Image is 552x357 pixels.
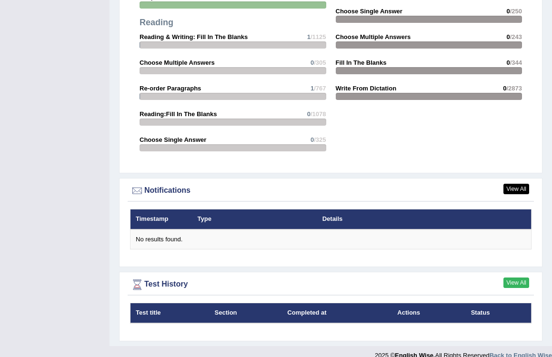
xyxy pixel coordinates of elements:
[140,33,248,40] strong: Reading & Writing: Fill In The Blanks
[510,33,522,40] span: /243
[311,85,314,92] span: 1
[140,18,173,27] strong: Reading
[130,184,532,198] div: Notifications
[311,59,314,66] span: 0
[317,209,474,229] th: Details
[336,85,397,92] strong: Write From Dictation
[506,59,510,66] span: 0
[392,303,465,323] th: Actions
[130,303,210,323] th: Test title
[314,85,326,92] span: /767
[140,136,206,143] strong: Choose Single Answer
[140,110,217,118] strong: Reading:Fill In The Blanks
[506,33,510,40] span: 0
[503,184,529,194] a: View All
[140,85,201,92] strong: Re-order Paragraphs
[311,33,326,40] span: /1125
[136,235,526,244] div: No results found.
[503,278,529,288] a: View All
[510,59,522,66] span: /344
[192,209,317,229] th: Type
[466,303,532,323] th: Status
[506,85,522,92] span: /2873
[506,8,510,15] span: 0
[311,110,326,118] span: /1078
[130,278,532,292] div: Test History
[314,59,326,66] span: /305
[140,59,215,66] strong: Choose Multiple Answers
[510,8,522,15] span: /250
[336,59,387,66] strong: Fill In The Blanks
[130,209,192,229] th: Timestamp
[307,33,311,40] span: 1
[282,303,392,323] th: Completed at
[311,136,314,143] span: 0
[210,303,282,323] th: Section
[336,8,402,15] strong: Choose Single Answer
[314,136,326,143] span: /325
[336,33,411,40] strong: Choose Multiple Answers
[503,85,506,92] span: 0
[307,110,311,118] span: 0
